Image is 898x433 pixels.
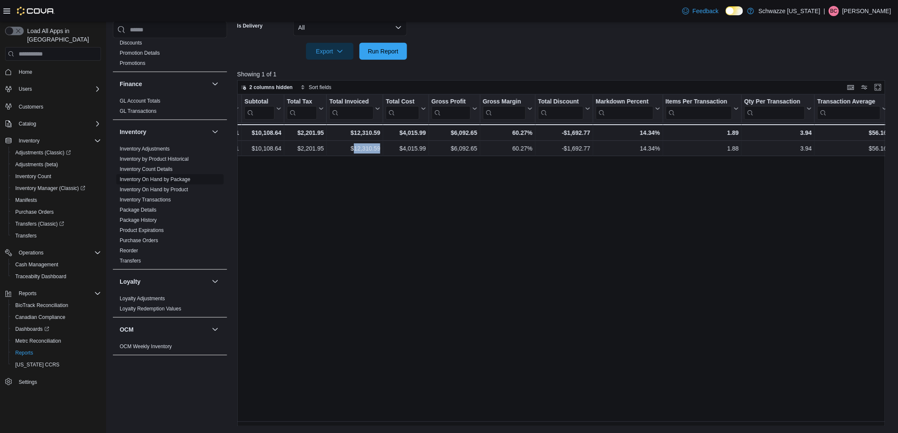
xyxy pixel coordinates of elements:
button: Gross Margin [483,98,532,120]
span: Catalog [19,120,36,127]
button: Home [2,66,104,78]
span: Feedback [693,7,718,15]
p: Showing 1 of 1 [237,70,892,78]
div: Gross Profit [432,98,471,106]
span: Reports [15,349,33,356]
button: Inventory [15,136,43,146]
div: Brennan Croy [829,6,839,16]
button: Operations [15,248,47,258]
div: OCM [113,341,227,355]
input: Dark Mode [726,6,744,15]
div: $56.16 [817,128,887,138]
div: Gross Profit [432,98,471,120]
a: Inventory Manager (Classic) [12,183,89,193]
span: OCM Weekly Inventory [120,343,172,350]
div: 60.27% [483,128,532,138]
span: Customers [15,101,101,112]
a: Product Expirations [120,227,164,233]
div: -$1,692.77 [538,128,590,138]
a: [US_STATE] CCRS [12,360,63,370]
nav: Complex example [5,62,101,410]
div: 14.34% [596,128,660,138]
a: Transfers [12,231,40,241]
a: Transfers [120,258,141,264]
a: Inventory Adjustments [120,146,170,152]
span: Canadian Compliance [15,314,65,321]
a: Metrc Reconciliation [12,336,65,346]
span: Users [15,84,101,94]
div: Qty Per Transaction [744,98,805,106]
h3: Finance [120,80,142,88]
div: Qty Per Transaction [744,98,805,120]
a: Adjustments (beta) [12,159,62,170]
a: Customers [15,102,47,112]
a: Inventory Transactions [120,197,171,203]
span: Run Report [368,47,398,56]
button: Users [2,83,104,95]
div: Markdown Percent [596,98,653,120]
div: Total Discount [538,98,584,120]
span: Settings [15,377,101,387]
span: Catalog [15,119,101,129]
button: Reports [8,347,104,359]
div: $2,201.95 [287,128,324,138]
div: $12,310.59 [329,128,380,138]
span: Purchase Orders [12,207,101,217]
a: Dashboards [8,323,104,335]
div: Gross Margin [483,98,525,106]
button: OCM [120,325,208,334]
span: Traceabilty Dashboard [15,273,66,280]
div: Items Per Transaction [665,98,732,120]
div: Transaction Average [817,98,880,106]
span: Cash Management [15,261,58,268]
button: Total Cost [386,98,426,120]
div: Subtotal [244,98,275,120]
div: $56.16 [817,143,887,154]
a: Inventory On Hand by Product [120,187,188,193]
div: Gross Margin [483,98,525,120]
a: Reports [12,348,36,358]
span: Purchase Orders [120,237,158,244]
span: GL Account Totals [120,98,160,104]
span: Cash Management [12,260,101,270]
h3: OCM [120,325,134,334]
span: Promotions [120,60,146,67]
div: -$1,692.77 [538,143,590,154]
button: BioTrack Reconciliation [8,299,104,311]
img: Cova [17,7,55,15]
div: $6,092.65 [432,143,477,154]
span: Dashboards [12,324,101,334]
button: Catalog [2,118,104,130]
button: Total Tax [287,98,324,120]
button: Purchase Orders [8,206,104,218]
span: Adjustments (Classic) [15,149,71,156]
button: Manifests [8,194,104,206]
button: Gross Profit [432,98,477,120]
a: Manifests [12,195,40,205]
button: Markdown Percent [596,98,660,120]
div: $6,092.65 [432,128,477,138]
div: 1.89 [665,128,739,138]
a: Purchase Orders [12,207,57,217]
span: Package Details [120,207,157,213]
h3: Inventory [120,128,146,136]
button: Run Report [359,43,407,60]
span: Inventory Transactions [120,196,171,203]
button: Total Invoiced [329,98,380,120]
button: Sort fields [297,82,335,92]
span: Inventory [15,136,101,146]
div: Total Invoiced [329,98,373,106]
span: Purchase Orders [15,209,54,215]
span: Reports [15,288,101,299]
span: Inventory Count [12,171,101,182]
span: [US_STATE] CCRS [15,361,59,368]
span: BC [831,6,838,16]
button: Total Discount [538,98,590,120]
span: Inventory [19,137,39,144]
a: Discounts [120,40,142,46]
button: Transaction Average [817,98,887,120]
a: Transfers (Classic) [8,218,104,230]
button: Transfers [8,230,104,242]
p: [PERSON_NAME] [842,6,891,16]
span: Home [15,67,101,77]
